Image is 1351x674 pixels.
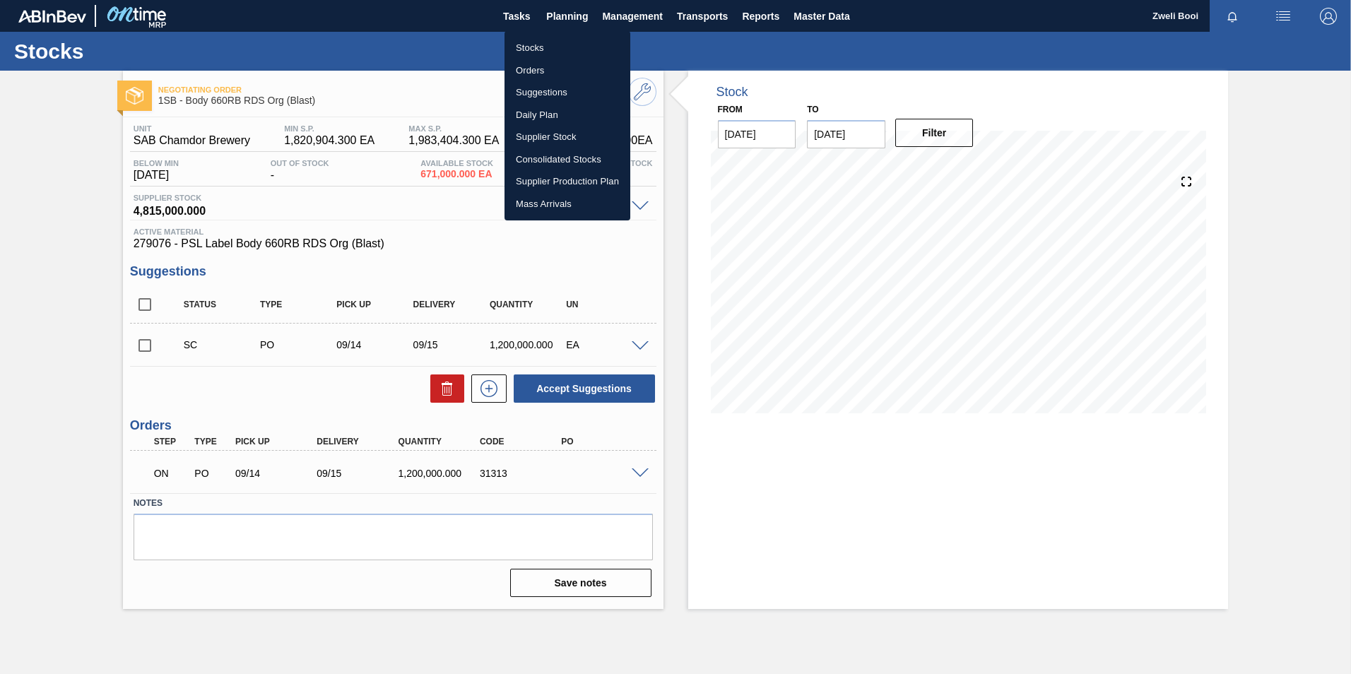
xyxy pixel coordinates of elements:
[505,170,630,193] a: Supplier Production Plan
[505,104,630,126] a: Daily Plan
[505,126,630,148] a: Supplier Stock
[505,37,630,59] a: Stocks
[505,59,630,82] a: Orders
[505,81,630,104] a: Suggestions
[505,148,630,171] a: Consolidated Stocks
[505,193,630,215] a: Mass Arrivals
